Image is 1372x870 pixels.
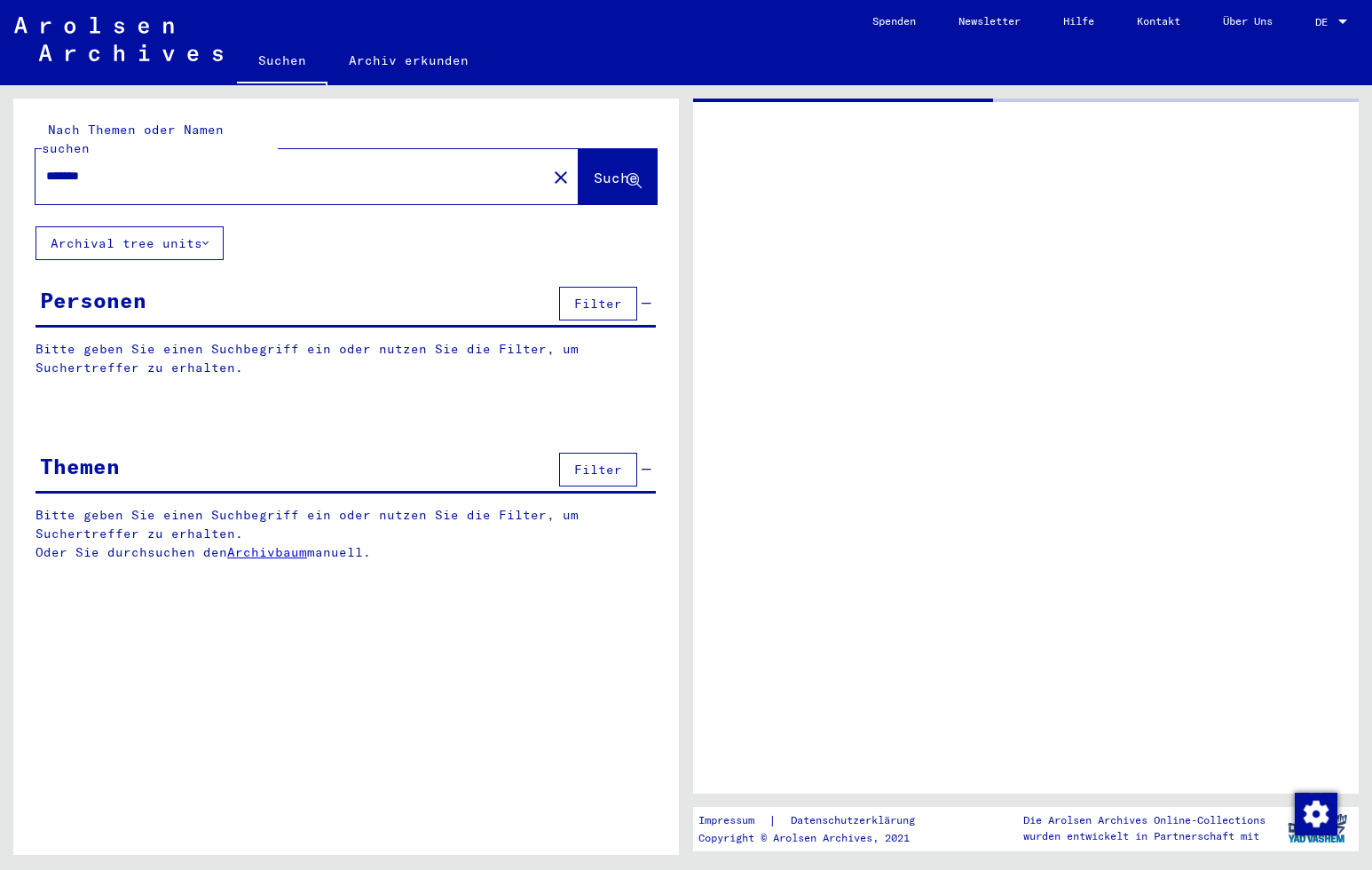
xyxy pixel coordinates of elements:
span: Filter [574,296,622,312]
a: Suchen [237,39,327,85]
mat-icon: close [550,167,572,188]
button: Filter [559,287,637,320]
div: Zustimmung ändern [1294,792,1337,834]
a: Datenschutzerklärung [777,811,936,830]
div: Themen [40,450,120,482]
mat-label: Nach Themen oder Namen suchen [42,122,224,156]
p: Copyright © Arolsen Archives, 2021 [698,830,936,846]
span: Suche [594,169,638,186]
button: Archival tree units [35,226,224,260]
div: | [698,811,936,830]
p: Bitte geben Sie einen Suchbegriff ein oder nutzen Sie die Filter, um Suchertreffer zu erhalten. [35,340,656,377]
img: Arolsen_neg.svg [14,17,223,61]
a: Archiv erkunden [327,39,490,82]
span: Filter [574,462,622,478]
button: Filter [559,453,637,486]
p: wurden entwickelt in Partnerschaft mit [1023,828,1266,844]
button: Suche [579,149,657,204]
a: Archivbaum [227,544,307,560]
button: Clear [543,159,579,194]
a: Impressum [698,811,769,830]
img: Zustimmung ändern [1295,793,1337,835]
div: Personen [40,284,146,316]
p: Bitte geben Sie einen Suchbegriff ein oder nutzen Sie die Filter, um Suchertreffer zu erhalten. O... [35,506,657,562]
img: yv_logo.png [1284,806,1351,850]
p: Die Arolsen Archives Online-Collections [1023,812,1266,828]
span: DE [1315,16,1335,28]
